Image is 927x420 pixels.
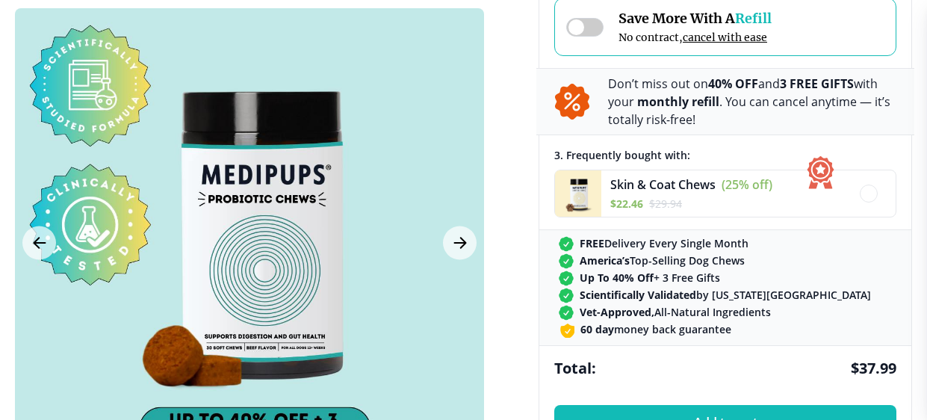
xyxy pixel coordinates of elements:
strong: Vet-Approved, [580,305,654,319]
span: Top-Selling Dog Chews [580,253,745,268]
span: All-Natural Ingredients [580,305,771,319]
strong: Scientifically Validated [580,288,696,302]
img: Skin & Coat Chews - Medipups [555,170,601,217]
span: $ 22.46 [610,197,643,211]
span: $ 37.99 [851,358,896,378]
span: by [US_STATE][GEOGRAPHIC_DATA] [580,288,871,302]
span: (25% off) [722,176,772,193]
span: $ 29.94 [649,197,682,211]
b: 3 FREE GIFTS [780,75,854,92]
span: Skin & Coat Chews [610,176,716,193]
strong: America’s [580,253,630,268]
span: Total: [554,358,596,378]
b: 40% OFF [708,75,758,92]
p: Don’t miss out on and with your . You can cancel anytime — it’s totally risk-free! [608,75,896,129]
span: Delivery Every Single Month [580,236,748,250]
span: 3 . Frequently bought with: [554,148,690,162]
strong: Up To 40% Off [580,271,654,285]
span: Refill [735,10,772,27]
strong: 60 day [580,322,614,336]
button: Next Image [443,226,477,260]
span: Save More With A [618,10,772,27]
span: No contract, [618,31,772,44]
span: money back guarantee [580,322,731,336]
strong: FREE [580,236,604,250]
b: monthly refill [637,93,719,110]
span: cancel with ease [683,31,767,44]
span: + 3 Free Gifts [580,271,720,285]
button: Previous Image [22,226,56,260]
